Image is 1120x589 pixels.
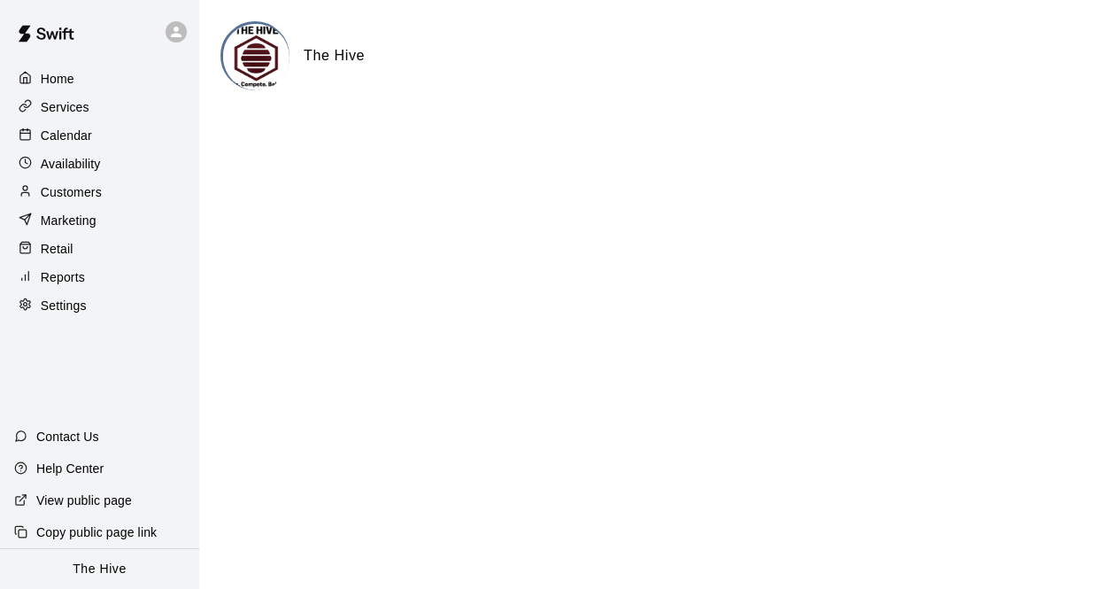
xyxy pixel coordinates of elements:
p: Settings [41,297,87,314]
a: Availability [14,151,185,177]
p: The Hive [73,560,127,578]
p: Calendar [41,127,92,144]
img: The Hive logo [223,24,290,90]
p: View public page [36,492,132,509]
p: Reports [41,268,85,286]
a: Calendar [14,122,185,149]
p: Help Center [36,460,104,477]
p: Marketing [41,212,97,229]
p: Retail [41,240,73,258]
p: Availability [41,155,101,173]
p: Home [41,70,74,88]
a: Home [14,66,185,92]
a: Marketing [14,207,185,234]
h6: The Hive [304,44,365,67]
a: Reports [14,264,185,291]
p: Services [41,98,89,116]
a: Retail [14,236,185,262]
a: Settings [14,292,185,319]
p: Customers [41,183,102,201]
a: Customers [14,179,185,205]
p: Contact Us [36,428,99,446]
p: Copy public page link [36,523,157,541]
a: Services [14,94,185,120]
